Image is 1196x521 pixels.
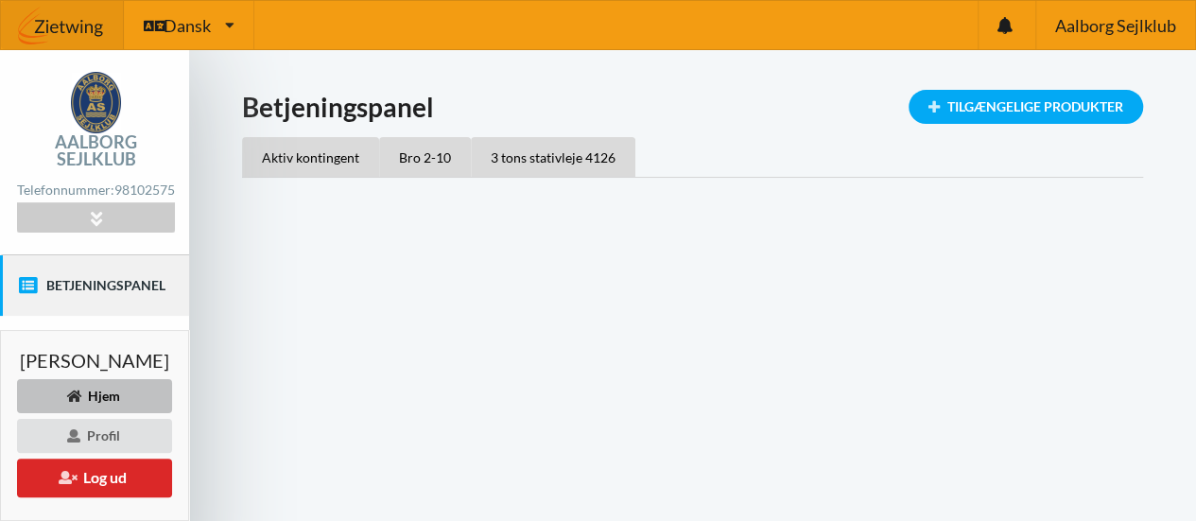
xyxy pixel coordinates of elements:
[379,137,471,177] div: Bro 2-10
[17,133,174,167] div: Aalborg Sejlklub
[17,379,172,413] div: Hjem
[17,419,172,453] div: Profil
[71,72,121,133] img: logo
[471,137,635,177] div: 3 tons stativleje 4126
[114,182,175,198] strong: 98102575
[17,459,172,497] button: Log ud
[242,90,1143,124] h1: Betjeningspanel
[164,17,211,34] span: Dansk
[242,137,379,177] div: Aktiv kontingent
[909,90,1143,124] div: Tilgængelige Produkter
[1054,17,1175,34] span: Aalborg Sejlklub
[17,178,174,203] div: Telefonnummer:
[20,351,169,370] span: [PERSON_NAME]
